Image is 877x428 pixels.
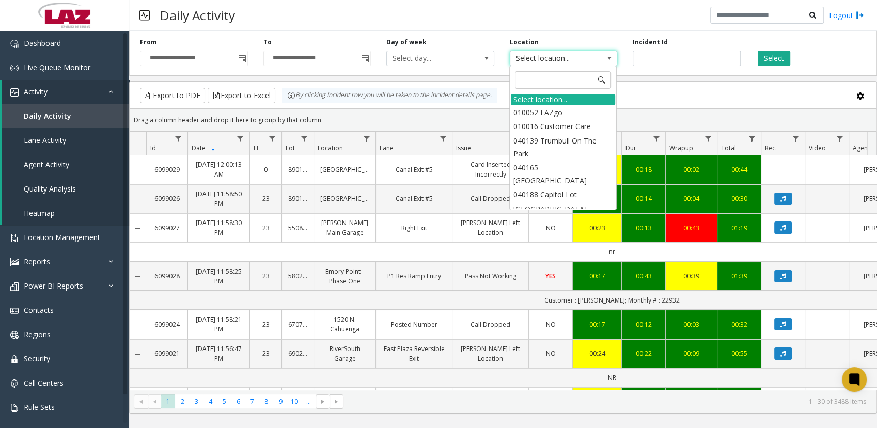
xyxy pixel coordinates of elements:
a: Logout [829,10,864,21]
span: Page 4 [203,394,217,408]
a: Heatmap [2,201,129,225]
a: 00:39 [672,271,711,281]
li: [GEOGRAPHIC_DATA] [511,202,615,216]
a: 00:55 [724,348,755,358]
a: 00:12 [628,320,659,329]
a: 6099027 [152,223,181,233]
button: Export to PDF [140,88,205,103]
span: Reports [24,257,50,266]
span: Go to the next page [316,394,330,409]
li: 010052 LAZgo [511,105,615,119]
a: Id Filter Menu [171,132,185,146]
span: Live Queue Monitor [24,62,90,72]
a: 1520 N. Cahuenga [320,314,369,334]
a: Agent Activity [2,152,129,177]
span: H [254,144,258,152]
div: 00:14 [628,194,659,203]
a: Emory Point - Phase One [320,266,369,286]
a: 550801 [288,223,307,233]
a: 00:17 [579,320,615,329]
span: NO [546,320,556,329]
a: Activity [2,80,129,104]
img: 'icon' [10,282,19,291]
a: [DATE] 11:58:25 PM [194,266,243,286]
a: 00:23 [579,223,615,233]
a: Canal Exit #5 [382,165,446,175]
span: Lot [286,144,295,152]
a: Total Filter Menu [745,132,759,146]
a: 6099028 [152,271,181,281]
img: 'icon' [10,404,19,412]
a: 00:32 [724,320,755,329]
a: H Filter Menu [265,132,279,146]
a: Wrapup Filter Menu [701,132,715,146]
span: Go to the last page [333,398,341,406]
a: 00:44 [724,165,755,175]
a: 00:13 [628,223,659,233]
span: Agent [853,144,870,152]
span: Regions [24,329,51,339]
span: Location [318,144,343,152]
a: [DATE] 11:58:30 PM [194,218,243,237]
img: 'icon' [10,258,19,266]
a: 23 [256,194,275,203]
img: infoIcon.svg [287,91,295,100]
a: 0 [256,165,275,175]
span: Page 6 [231,394,245,408]
div: 00:24 [579,348,615,358]
a: 23 [256,271,275,281]
img: 'icon' [10,307,19,315]
a: [GEOGRAPHIC_DATA] [320,165,369,175]
img: 'icon' [10,64,19,72]
img: 'icon' [10,234,19,242]
a: YES [535,271,566,281]
a: 00:43 [628,271,659,281]
a: [GEOGRAPHIC_DATA] [320,194,369,203]
img: 'icon' [10,331,19,339]
a: Location Filter Menu [359,132,373,146]
a: Rec. Filter Menu [789,132,803,146]
span: Heatmap [24,208,55,218]
div: 00:02 [672,165,711,175]
a: Collapse Details [130,350,146,358]
img: pageIcon [139,3,150,28]
div: 00:17 [579,271,615,281]
span: Toggle popup [236,51,247,66]
span: Lane Activity [24,135,66,145]
span: Total [721,144,736,152]
a: [PERSON_NAME] Left Location [459,344,522,363]
a: Lane Activity [2,128,129,152]
a: Daily Activity [2,104,129,128]
label: To [263,38,272,47]
span: NO [546,349,556,358]
a: 6099021 [152,348,181,358]
a: 580271 [288,271,307,281]
span: Date [192,144,206,152]
span: Sortable [209,144,217,152]
img: 'icon' [10,355,19,363]
span: Select location... [510,51,596,66]
div: Drag a column header and drop it here to group by that column [130,111,876,129]
a: 890140 [288,165,307,175]
span: Dur [625,144,636,152]
span: Select day... [387,51,472,66]
span: Go to the last page [330,394,343,409]
a: Dur Filter Menu [649,132,663,146]
span: Rule Sets [24,402,55,412]
div: Select location... [511,94,615,105]
span: NO [546,224,556,232]
a: RiverSouth Garage [320,344,369,363]
span: Page 10 [288,394,302,408]
a: 00:43 [672,223,711,233]
span: Dashboard [24,38,61,48]
a: 00:03 [672,320,711,329]
label: Location [510,38,539,47]
button: Select [758,51,790,66]
div: 00:18 [628,165,659,175]
a: 00:04 [672,194,711,203]
a: 6099029 [152,165,181,175]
